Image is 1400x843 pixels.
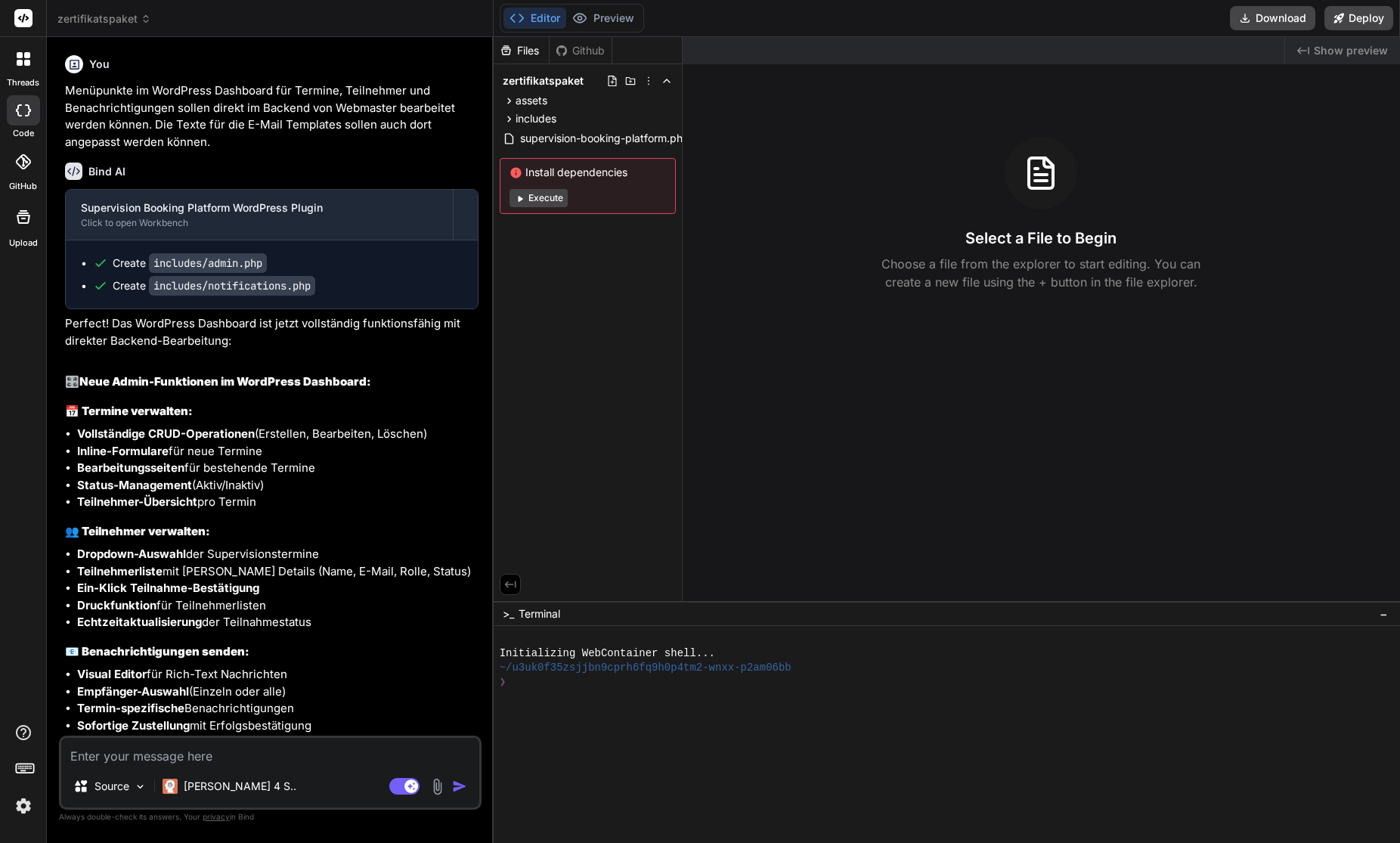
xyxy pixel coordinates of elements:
h6: Bind AI [88,164,125,179]
strong: Visual Editor [77,667,147,681]
li: für Rich-Text Nachrichten [77,666,479,683]
strong: Vollständige CRUD-Operationen [77,426,255,441]
div: Create [113,256,267,271]
button: Preview [566,8,640,29]
li: mit [PERSON_NAME] Details (Name, E-Mail, Rolle, Status) [77,563,479,581]
code: includes/notifications.php [149,276,315,296]
button: Download [1230,6,1315,30]
strong: Druckfunktion [77,598,156,612]
div: Supervision Booking Platform WordPress Plugin [81,200,438,215]
li: mit Erfolgsbestätigung [77,717,479,735]
img: settings [11,793,36,819]
strong: Status-Management [77,478,192,492]
button: Supervision Booking Platform WordPress PluginClick to open Workbench [66,190,453,240]
label: code [13,127,34,140]
li: der Teilnahmestatus [77,614,479,631]
p: [PERSON_NAME] 4 S.. [184,779,296,794]
strong: Empfänger-Auswahl [77,684,189,699]
strong: 👥 Teilnehmer verwalten: [65,524,210,538]
span: Show preview [1314,43,1388,58]
span: supervision-booking-platform.php [519,129,691,147]
li: (Aktiv/Inaktiv) [77,477,479,494]
li: (Erstellen, Bearbeiten, Löschen) [77,426,479,443]
strong: Neue Admin-Funktionen im WordPress Dashboard: [79,374,371,389]
code: includes/admin.php [149,253,267,273]
strong: Bearbeitungsseiten [77,460,184,475]
div: Create [113,278,315,293]
span: ~/u3uk0f35zsjjbn9cprh6fq9h0p4tm2-wnxx-p2am06bb [500,661,791,675]
li: für bestehende Termine [77,460,479,477]
li: Benachrichtigungen [77,700,479,717]
li: für neue Termine [77,443,479,460]
p: Always double-check its answers. Your in Bind [59,810,482,824]
span: Terminal [519,606,560,621]
strong: Ein-Klick Teilnahme-Bestätigung [77,581,259,595]
label: GitHub [9,180,37,193]
span: − [1380,606,1388,621]
span: >_ [503,606,514,621]
p: Source [94,779,129,794]
strong: Dropdown-Auswahl [77,547,186,561]
strong: Inline-Formulare [77,444,169,458]
div: Click to open Workbench [81,217,438,229]
h2: 🎛️ [65,373,479,391]
span: zertifikatspaket [503,73,584,88]
button: Execute [510,189,568,207]
div: Files [494,43,549,58]
strong: Teilnehmer-Übersicht [77,494,197,509]
h3: Select a File to Begin [965,228,1117,249]
label: threads [7,76,39,89]
img: Claude 4 Sonnet [163,779,178,794]
li: (Einzeln oder alle) [77,683,479,701]
button: − [1377,602,1391,626]
span: ❯ [500,675,506,690]
button: Deploy [1324,6,1393,30]
strong: 📧 Benachrichtigungen senden: [65,644,249,659]
span: privacy [203,812,230,821]
img: Pick Models [134,780,147,793]
strong: Echtzeitaktualisierung [77,615,202,629]
p: Perfect! Das WordPress Dashboard ist jetzt vollständig funktionsfähig mit direkter Backend-Bearbe... [65,315,479,349]
img: attachment [429,778,446,795]
strong: Teilnehmerliste [77,564,163,578]
li: der Supervisionstermine [77,546,479,563]
span: Install dependencies [510,165,666,180]
div: Github [550,43,612,58]
li: für Teilnehmerlisten [77,597,479,615]
span: includes [516,111,556,126]
li: pro Termin [77,494,479,511]
strong: Termin-spezifische [77,701,184,715]
strong: Sofortige Zustellung [77,718,190,733]
p: Menüpunkte im WordPress Dashboard für Termine, Teilnehmer und Benachrichtigungen sollen direkt im... [65,82,479,150]
button: Editor [503,8,566,29]
strong: 📅 Termine verwalten: [65,404,193,418]
span: zertifikatspaket [57,11,151,26]
h6: You [89,57,110,72]
img: icon [452,779,467,794]
label: Upload [9,237,38,249]
span: assets [516,93,547,108]
span: Initializing WebContainer shell... [500,646,715,661]
p: Choose a file from the explorer to start editing. You can create a new file using the + button in... [872,255,1210,291]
